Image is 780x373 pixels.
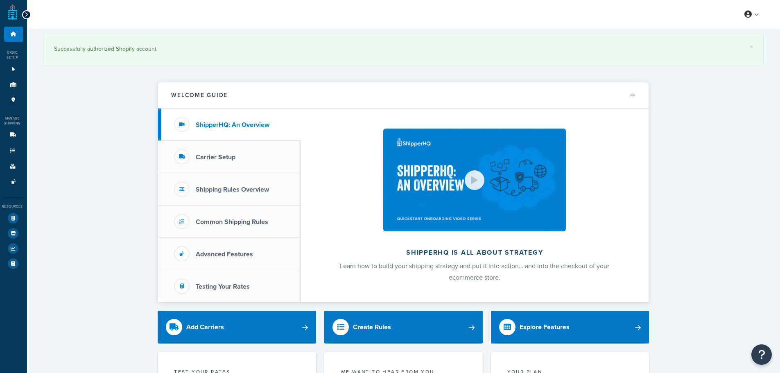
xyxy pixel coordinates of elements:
[196,251,253,258] h3: Advanced Features
[520,321,570,333] div: Explore Features
[4,27,23,42] li: Dashboard
[4,226,23,241] li: Marketplace
[4,93,23,108] li: Pickup Locations
[196,283,250,290] h3: Testing Your Rates
[4,174,23,190] li: Advanced Features
[4,211,23,226] li: Test Your Rates
[322,249,627,256] h2: ShipperHQ is all about strategy
[171,92,228,98] h2: Welcome Guide
[4,159,23,174] li: Boxes
[196,121,269,129] h3: ShipperHQ: An Overview
[383,129,566,231] img: ShipperHQ is all about strategy
[186,321,224,333] div: Add Carriers
[4,62,23,77] li: Websites
[324,311,483,344] a: Create Rules
[196,154,235,161] h3: Carrier Setup
[353,321,391,333] div: Create Rules
[4,77,23,93] li: Origins
[196,218,268,226] h3: Common Shipping Rules
[158,311,316,344] a: Add Carriers
[340,261,609,282] span: Learn how to build your shipping strategy and put it into action… and into the checkout of your e...
[751,344,772,365] button: Open Resource Center
[4,256,23,271] li: Help Docs
[4,128,23,143] li: Carriers
[196,186,269,193] h3: Shipping Rules Overview
[158,82,649,109] button: Welcome Guide
[4,143,23,158] li: Shipping Rules
[4,241,23,256] li: Analytics
[491,311,649,344] a: Explore Features
[54,43,753,55] div: Successfully authorized Shopify account
[750,43,753,50] a: ×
